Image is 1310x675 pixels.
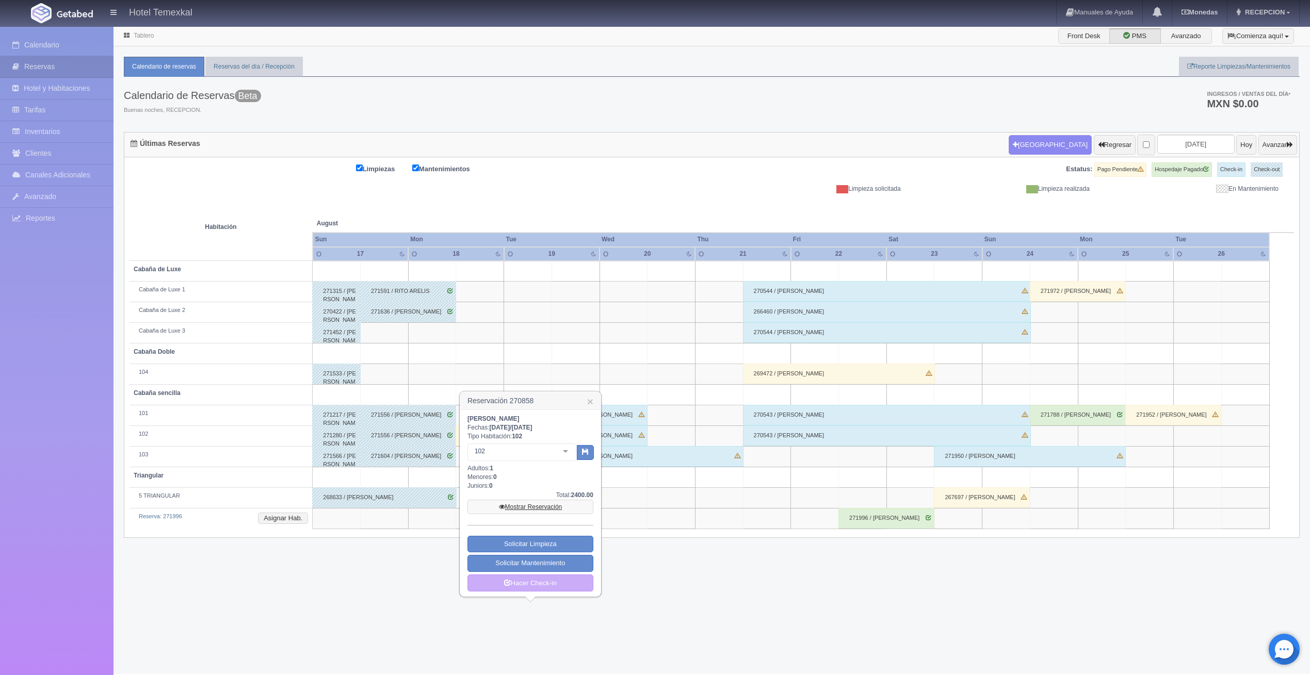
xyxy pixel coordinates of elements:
div: 102 [134,430,308,438]
button: Avanzar [1258,135,1297,155]
th: Tue [1173,233,1269,246]
h4: Últimas Reservas [131,140,200,147]
div: 23 [919,250,949,258]
div: Fechas: Tipo Habitación: Adultos: Menores: Juniors: [467,415,593,592]
label: Hospedaje Pagado [1152,162,1212,177]
img: Getabed [31,3,52,23]
b: 0 [493,473,497,481]
b: Monedas [1182,8,1218,16]
input: Limpiezas [356,164,363,171]
span: [DATE] [490,424,510,431]
b: 1 [490,465,493,472]
a: Solicitar Mantenimiento [467,555,593,572]
div: 271952 / [PERSON_NAME] [1125,405,1221,425]
th: Sun [982,233,1078,246]
div: 103 [134,451,308,459]
span: 102 [472,446,555,456]
div: 266460 / [PERSON_NAME] [743,302,1031,322]
div: 269472 / [PERSON_NAME] [743,364,935,384]
span: Ingresos / Ventas del día [1207,91,1290,97]
th: Sat [886,233,982,246]
b: / [490,424,532,431]
div: 271566 / [PERSON_NAME] [312,446,361,467]
div: Limpieza solicitada [720,185,909,193]
h3: Reservación 270858 [460,392,601,410]
div: 271556 / [PERSON_NAME] [360,425,456,446]
div: 268633 / [PERSON_NAME] [312,487,457,508]
div: En Mantenimiento [1097,185,1286,193]
label: Check-in [1217,162,1246,177]
b: [PERSON_NAME] [467,415,520,422]
div: Cabaña de Luxe 3 [134,327,308,335]
input: Mantenimientos [412,164,419,171]
a: × [587,396,593,407]
div: 24 [1015,250,1045,258]
div: 271972 / [PERSON_NAME] [1030,281,1126,302]
b: Cabaña de Luxe [134,266,181,273]
th: Fri [791,233,886,246]
b: Cabaña sencilla [134,389,181,397]
div: 271717 / [PERSON_NAME] [552,446,743,467]
div: 271591 / RITO ARELIS [360,281,456,302]
button: ¡Comienza aquí! [1222,28,1294,44]
th: Thu [695,233,790,246]
div: 22 [823,250,853,258]
button: [GEOGRAPHIC_DATA] [1009,135,1092,155]
a: Solicitar Limpieza [467,536,593,553]
a: Hacer Check-in [467,574,593,592]
div: 25 [1111,250,1141,258]
div: 21 [728,250,758,258]
div: Cabaña de Luxe 2 [134,306,308,315]
div: 271996 / [PERSON_NAME] [838,508,934,529]
th: Sun [313,233,408,246]
div: 271217 / [PERSON_NAME] [312,405,361,425]
a: Reserva: 271996 [139,513,182,519]
div: 271950 / [PERSON_NAME] [934,446,1126,467]
b: Cabaña Doble [134,348,175,355]
div: 5 TRIANGULAR [134,492,308,500]
div: 20 [632,250,662,258]
div: 270544 / [PERSON_NAME] [743,322,1031,343]
a: Reporte Limpiezas/Mantenimientos [1179,57,1299,77]
a: Tablero [134,32,154,39]
h3: MXN $0.00 [1207,98,1290,109]
label: Estatus: [1066,164,1092,174]
div: 271452 / [PERSON_NAME] [PERSON_NAME] [312,322,361,343]
div: 271788 / [PERSON_NAME] [1030,405,1126,425]
th: Mon [1078,233,1173,246]
label: Avanzado [1160,28,1212,44]
label: Front Desk [1058,28,1110,44]
label: Pago Pendiente [1094,162,1146,177]
div: 270543 / [PERSON_NAME] [743,405,1031,425]
div: Limpieza realizada [909,185,1097,193]
button: Asignar Hab. [258,513,308,524]
h4: Hotel Temexkal [129,5,192,18]
span: [DATE] [512,424,532,431]
div: 101 [134,409,308,418]
h3: Calendario de Reservas [124,90,261,101]
span: Buenas noches, RECEPCION. [124,106,261,114]
label: PMS [1109,28,1161,44]
div: 270422 / [PERSON_NAME] [312,302,361,322]
b: Triangular [134,472,164,479]
div: 17 [345,250,375,258]
div: 271604 / [PERSON_NAME] [360,446,456,467]
b: 2400.00 [571,491,593,499]
div: 267697 / [PERSON_NAME] [934,487,1030,508]
a: Calendario de reservas [124,57,204,77]
label: Limpiezas [356,162,411,174]
div: Total: [467,491,593,500]
strong: Habitación [205,223,236,231]
div: 270544 / [PERSON_NAME] [743,281,1031,302]
div: 19 [537,250,567,258]
div: 270543 / [PERSON_NAME] [743,425,1031,446]
b: 102 [512,433,522,440]
div: 104 [134,368,308,376]
a: Reservas del día / Recepción [205,57,303,77]
div: 18 [441,250,471,258]
span: August [317,219,500,228]
div: 26 [1206,250,1237,258]
b: 0 [489,482,493,489]
label: Mantenimientos [412,162,486,174]
button: Regresar [1094,135,1136,155]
